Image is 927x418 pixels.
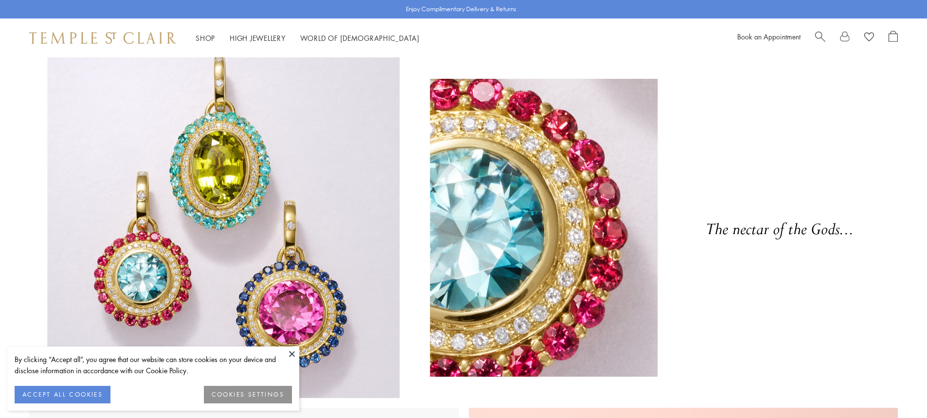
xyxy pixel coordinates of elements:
a: Open Shopping Bag [889,31,898,45]
img: Temple St. Clair [29,32,176,44]
a: World of [DEMOGRAPHIC_DATA]World of [DEMOGRAPHIC_DATA] [300,33,419,43]
p: Enjoy Complimentary Delivery & Returns [406,4,516,14]
a: Search [815,31,825,45]
a: ShopShop [196,33,215,43]
nav: Main navigation [196,32,419,44]
button: ACCEPT ALL COOKIES [15,386,110,403]
iframe: Gorgias live chat messenger [878,372,917,408]
a: View Wishlist [864,31,874,45]
a: High JewelleryHigh Jewellery [230,33,286,43]
button: COOKIES SETTINGS [204,386,292,403]
div: By clicking “Accept all”, you agree that our website can store cookies on your device and disclos... [15,354,292,376]
a: Book an Appointment [737,32,800,41]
